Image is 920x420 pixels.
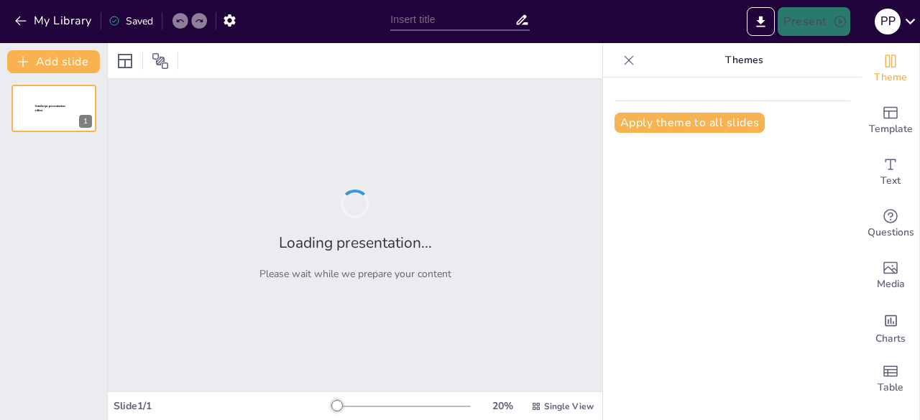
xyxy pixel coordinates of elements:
div: Add a table [862,353,919,405]
button: Apply theme to all slides [615,113,765,133]
div: Layout [114,50,137,73]
div: 1 [11,85,96,132]
button: Present [778,7,850,36]
span: Media [877,276,905,292]
span: Charts [875,331,906,347]
div: Saved [109,14,153,28]
span: Text [880,173,901,189]
div: Add ready made slides [862,95,919,146]
span: Sendsteps presentation editor [35,105,65,113]
span: Questions [868,225,914,241]
div: 1 [79,115,92,128]
div: Add images, graphics, shapes or video [862,250,919,302]
div: 20 % [485,399,520,413]
p: Please wait while we prepare your content [259,267,451,281]
button: Add slide [7,50,100,73]
div: Change the overall theme [862,43,919,95]
p: Themes [640,43,847,78]
div: Get real-time input from your audience [862,198,919,250]
span: Table [878,380,903,396]
div: P P [875,9,901,34]
button: My Library [11,9,98,32]
span: Theme [874,70,907,85]
button: P P [875,7,901,36]
span: Position [152,52,169,70]
input: Insert title [390,9,514,30]
span: Template [869,121,913,137]
div: Slide 1 / 1 [114,399,333,413]
button: Export to PowerPoint [747,7,775,36]
div: Add text boxes [862,146,919,198]
div: Add charts and graphs [862,302,919,353]
h2: Loading presentation... [279,233,432,253]
span: Single View [544,401,594,412]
